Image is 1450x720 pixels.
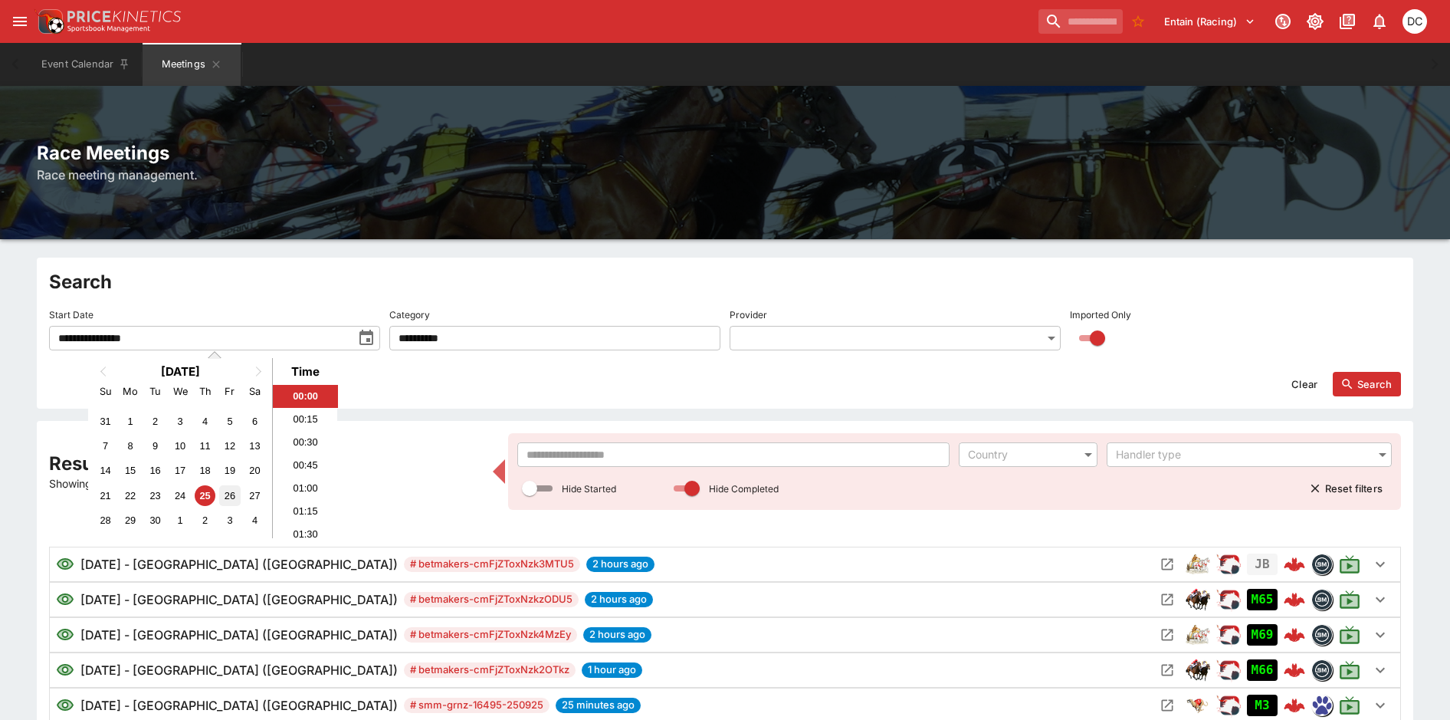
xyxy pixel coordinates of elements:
div: harness_racing [1186,623,1210,647]
div: Choose Tuesday, September 16th, 2025 [145,460,166,481]
div: betmakers [1311,554,1333,575]
svg: Visible [56,696,74,715]
li: 00:00 [273,385,338,408]
img: PriceKinetics Logo [34,6,64,37]
img: logo-cerberus--red.svg [1284,624,1305,646]
div: Choose Saturday, September 6th, 2025 [244,411,265,432]
button: David Crockford [1398,5,1432,38]
p: Category [389,308,430,321]
svg: Visible [56,661,74,679]
img: racing.png [1216,693,1241,718]
div: Choose Friday, October 3rd, 2025 [219,510,240,531]
button: Open Meeting [1155,587,1179,612]
button: No Bookmarks [1126,9,1150,34]
div: Choose Tuesday, September 23rd, 2025 [145,485,166,506]
svg: Visible [56,555,74,574]
li: 01:15 [273,500,338,523]
div: Monday [120,381,141,402]
img: harness_racing.png [1186,623,1210,647]
div: harness_racing [1186,552,1210,577]
div: betmakers [1311,624,1333,646]
div: Choose Monday, September 22nd, 2025 [120,485,141,506]
button: Documentation [1334,8,1361,35]
img: grnz.png [1312,695,1332,715]
div: Choose Thursday, September 25th, 2025 [195,485,215,506]
div: Choose Wednesday, September 17th, 2025 [169,460,190,481]
button: Connected to PK [1269,8,1297,35]
svg: Live [1339,695,1360,716]
div: Imported to Jetbet as OPEN [1247,624,1278,646]
img: racing.png [1216,552,1241,577]
div: Imported to Jetbet as OPEN [1247,695,1278,716]
img: racing.png [1216,658,1241,682]
button: Open Meeting [1155,623,1179,647]
button: Open Meeting [1155,552,1179,577]
div: ParallelRacing Handler [1216,587,1241,612]
span: # smm-grnz-16495-250925 [404,698,549,713]
div: ParallelRacing Handler [1216,552,1241,577]
svg: Live [1339,659,1360,681]
div: Choose Sunday, September 21st, 2025 [95,485,116,506]
button: Search [1333,372,1401,396]
div: Jetbet not yet mapped [1247,554,1278,575]
div: ParallelRacing Handler [1216,693,1241,718]
svg: Visible [56,626,74,644]
span: 2 hours ago [586,557,654,572]
svg: Live [1339,589,1360,610]
button: Notifications [1366,8,1393,35]
div: Choose Wednesday, September 3rd, 2025 [169,411,190,432]
button: toggle date time picker [353,324,380,352]
h6: [DATE] - [GEOGRAPHIC_DATA] ([GEOGRAPHIC_DATA]) [80,696,398,715]
div: Imported to Jetbet as OPEN [1247,589,1278,610]
button: Clear [1282,372,1327,396]
svg: Live [1339,554,1360,575]
div: Choose Date and Time [88,358,337,538]
div: Choose Tuesday, September 9th, 2025 [145,436,166,456]
div: Imported to Jetbet as OPEN [1247,659,1278,681]
img: racing.png [1216,623,1241,647]
h2: Race Meetings [37,141,1413,165]
div: Tuesday [145,381,166,402]
li: 00:30 [273,431,338,454]
div: Thursday [195,381,215,402]
span: # betmakers-cmFjZToxNzkzODU5 [404,592,579,607]
img: harness_racing.png [1186,552,1210,577]
div: Choose Thursday, October 2nd, 2025 [195,510,215,531]
div: Choose Friday, September 12th, 2025 [219,436,240,456]
img: Sportsbook Management [67,25,150,32]
p: Hide Completed [709,482,779,495]
div: Choose Monday, September 8th, 2025 [120,436,141,456]
button: Previous Month [90,360,114,384]
div: Handler type [1116,447,1367,462]
div: Choose Wednesday, September 24th, 2025 [169,485,190,506]
div: horse_racing [1186,658,1210,682]
img: betmakers.png [1312,660,1332,680]
div: Choose Wednesday, October 1st, 2025 [169,510,190,531]
h2: [DATE] [88,364,272,379]
div: David Crockford [1402,9,1427,34]
div: greyhound_racing [1186,693,1210,718]
div: Sunday [95,381,116,402]
span: # betmakers-cmFjZToxNzk4MzEy [404,627,577,643]
li: 00:15 [273,408,338,431]
button: Open Meeting [1155,658,1179,682]
img: racing.png [1216,587,1241,612]
div: ParallelRacing Handler [1216,658,1241,682]
img: horse_racing.png [1186,587,1210,612]
div: grnz [1311,695,1333,716]
span: 1 hour ago [582,662,642,678]
div: Month September, 2025 [93,409,267,533]
p: Imported Only [1070,308,1131,321]
h6: [DATE] - [GEOGRAPHIC_DATA] ([GEOGRAPHIC_DATA]) [80,661,398,679]
div: betmakers [1311,659,1333,681]
p: Hide Started [562,482,616,495]
div: Choose Saturday, September 13th, 2025 [244,436,265,456]
h6: [DATE] - [GEOGRAPHIC_DATA] ([GEOGRAPHIC_DATA]) [80,590,398,609]
img: greyhound_racing.png [1186,693,1210,718]
img: logo-cerberus--red.svg [1284,659,1305,681]
h2: Search [49,270,1401,294]
div: Choose Thursday, September 11th, 2025 [195,436,215,456]
button: Meetings [143,43,241,86]
svg: Visible [56,590,74,609]
div: Choose Monday, September 15th, 2025 [120,460,141,481]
